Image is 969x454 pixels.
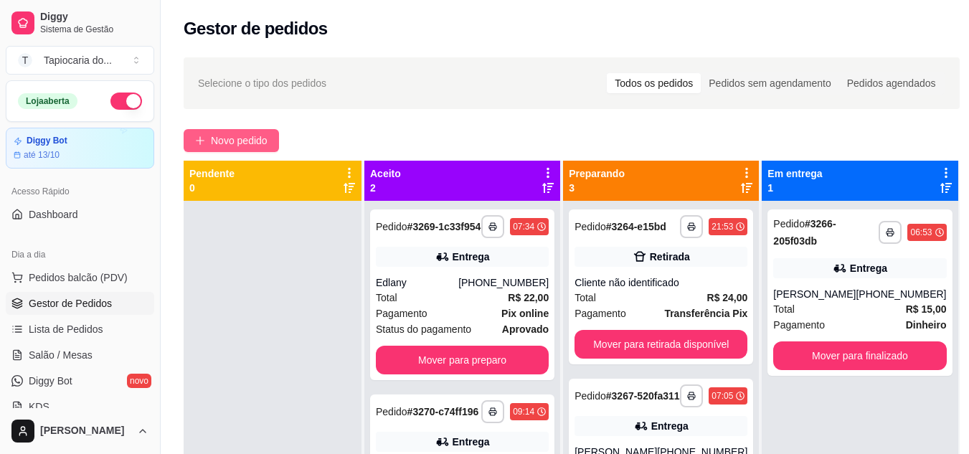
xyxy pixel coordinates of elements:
p: Preparando [569,166,625,181]
p: Pendente [189,166,235,181]
button: Pedidos balcão (PDV) [6,266,154,289]
span: Diggy [40,11,148,24]
span: Total [773,301,795,317]
a: Gestor de Pedidos [6,292,154,315]
strong: R$ 15,00 [906,303,947,315]
button: Alterar Status [110,93,142,110]
span: Pagamento [376,306,427,321]
a: DiggySistema de Gestão [6,6,154,40]
button: Mover para finalizado [773,341,946,370]
div: Entrega [651,419,689,433]
div: Retirada [650,250,690,264]
button: [PERSON_NAME] [6,414,154,448]
div: [PHONE_NUMBER] [458,275,549,290]
span: Gestor de Pedidos [29,296,112,311]
span: Pagamento [773,317,825,333]
span: Salão / Mesas [29,348,93,362]
span: Pedido [575,221,606,232]
div: Pedidos agendados [839,73,944,93]
span: Pedido [376,406,407,417]
strong: # 3266-205f03db [773,218,836,247]
span: Pedidos balcão (PDV) [29,270,128,285]
div: [PERSON_NAME] [773,287,856,301]
div: 06:53 [910,227,932,238]
a: Diggy Botaté 13/10 [6,128,154,169]
strong: # 3264-e15bd [606,221,666,232]
p: 0 [189,181,235,195]
div: Loja aberta [18,93,77,109]
span: T [18,53,32,67]
div: 21:53 [712,221,733,232]
a: Dashboard [6,203,154,226]
strong: # 3270-c74ff196 [407,406,479,417]
strong: Dinheiro [906,319,947,331]
strong: R$ 22,00 [508,292,549,303]
span: Status do pagamento [376,321,471,337]
span: Selecione o tipo dos pedidos [198,75,326,91]
strong: Pix online [501,308,549,319]
strong: R$ 24,00 [707,292,748,303]
p: Aceito [370,166,401,181]
span: KDS [29,399,49,414]
a: Lista de Pedidos [6,318,154,341]
div: Acesso Rápido [6,180,154,203]
div: Entrega [850,261,887,275]
span: [PERSON_NAME] [40,425,131,438]
strong: # 3269-1c33f954 [407,221,481,232]
div: Edlany [376,275,458,290]
div: [PHONE_NUMBER] [856,287,946,301]
div: Cliente não identificado [575,275,747,290]
h2: Gestor de pedidos [184,17,328,40]
span: Total [575,290,596,306]
span: Dashboard [29,207,78,222]
div: Tapiocaria do ... [44,53,112,67]
button: Select a team [6,46,154,75]
strong: # 3267-520fa311 [606,390,680,402]
button: Novo pedido [184,129,279,152]
div: 07:05 [712,390,733,402]
p: 3 [569,181,625,195]
div: Pedidos sem agendamento [701,73,838,93]
div: Dia a dia [6,243,154,266]
span: Pagamento [575,306,626,321]
span: Diggy Bot [29,374,72,388]
span: Novo pedido [211,133,268,148]
span: Total [376,290,397,306]
div: Entrega [453,435,490,449]
a: Salão / Mesas [6,344,154,366]
span: Pedido [575,390,606,402]
span: plus [195,136,205,146]
div: Entrega [453,250,490,264]
a: KDS [6,395,154,418]
p: 2 [370,181,401,195]
span: Lista de Pedidos [29,322,103,336]
strong: aprovado [502,323,549,335]
div: Todos os pedidos [607,73,701,93]
strong: Transferência Pix [664,308,747,319]
span: Pedido [376,221,407,232]
p: 1 [767,181,822,195]
div: 09:14 [513,406,534,417]
article: até 13/10 [24,149,60,161]
span: Pedido [773,218,805,230]
button: Mover para retirada disponível [575,330,747,359]
button: Mover para preparo [376,346,549,374]
a: Diggy Botnovo [6,369,154,392]
span: Sistema de Gestão [40,24,148,35]
p: Em entrega [767,166,822,181]
article: Diggy Bot [27,136,67,146]
div: 07:34 [513,221,534,232]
